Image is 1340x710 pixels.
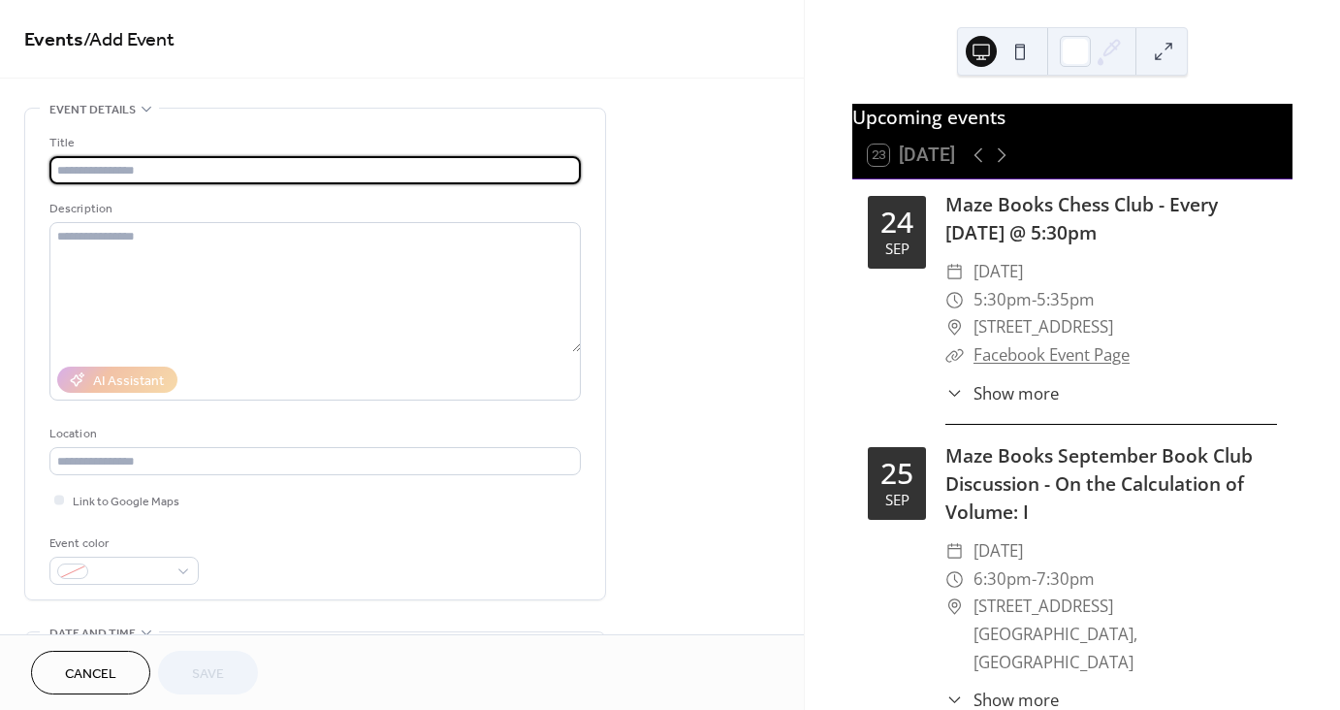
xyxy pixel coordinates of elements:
[1037,565,1095,594] span: 7:30pm
[945,381,964,405] div: ​
[973,343,1130,366] a: Facebook Event Page
[945,381,1059,405] button: ​Show more
[945,258,964,286] div: ​
[945,313,964,341] div: ​
[945,341,964,370] div: ​
[973,313,1113,341] span: [STREET_ADDRESS]
[49,199,577,219] div: Description
[880,459,913,488] div: 25
[49,533,195,554] div: Event color
[49,100,136,120] span: Event details
[885,242,909,256] div: Sep
[945,565,964,594] div: ​
[49,624,136,644] span: Date and time
[945,593,964,621] div: ​
[885,493,909,507] div: Sep
[973,537,1023,565] span: [DATE]
[945,537,964,565] div: ​
[973,286,1032,314] span: 5:30pm
[65,664,116,685] span: Cancel
[73,492,179,512] span: Link to Google Maps
[852,104,1292,132] div: Upcoming events
[49,424,577,444] div: Location
[945,442,1277,526] div: Maze Books September Book Club Discussion - On the Calculation of Volume: I
[973,258,1023,286] span: [DATE]
[973,565,1032,594] span: 6:30pm
[973,381,1059,405] span: Show more
[49,133,577,153] div: Title
[24,21,83,59] a: Events
[880,208,913,237] div: 24
[945,286,964,314] div: ​
[31,651,150,694] button: Cancel
[1032,565,1037,594] span: -
[973,593,1277,676] span: [STREET_ADDRESS] [GEOGRAPHIC_DATA], [GEOGRAPHIC_DATA]
[1037,286,1095,314] span: 5:35pm
[83,21,175,59] span: / Add Event
[1032,286,1037,314] span: -
[945,191,1218,245] a: Maze Books Chess Club - Every [DATE] @ 5:30pm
